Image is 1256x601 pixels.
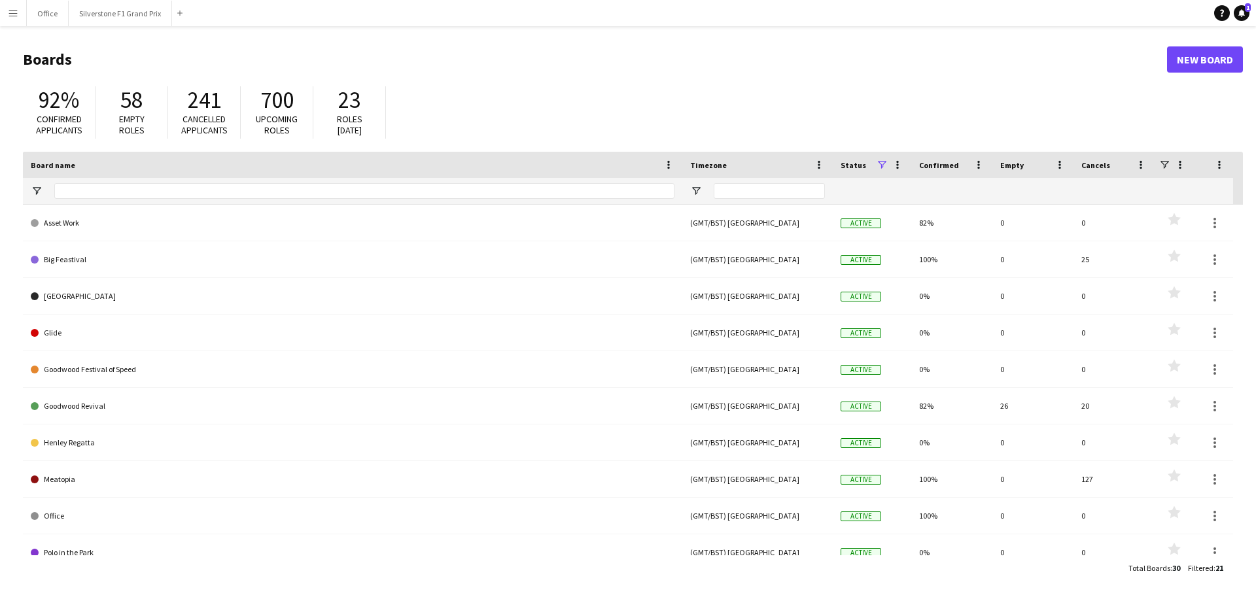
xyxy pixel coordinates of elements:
[992,241,1073,277] div: 0
[682,388,833,424] div: (GMT/BST) [GEOGRAPHIC_DATA]
[31,461,674,498] a: Meatopia
[841,475,881,485] span: Active
[31,315,674,351] a: Glide
[23,50,1167,69] h1: Boards
[682,278,833,314] div: (GMT/BST) [GEOGRAPHIC_DATA]
[841,328,881,338] span: Active
[1188,555,1223,581] div: :
[54,183,674,199] input: Board name Filter Input
[119,113,145,136] span: Empty roles
[1073,351,1155,387] div: 0
[1188,563,1213,573] span: Filtered
[1172,563,1180,573] span: 30
[31,498,674,534] a: Office
[31,278,674,315] a: [GEOGRAPHIC_DATA]
[992,388,1073,424] div: 26
[911,278,992,314] div: 0%
[841,402,881,411] span: Active
[682,241,833,277] div: (GMT/BST) [GEOGRAPHIC_DATA]
[682,534,833,570] div: (GMT/BST) [GEOGRAPHIC_DATA]
[260,86,294,114] span: 700
[1073,205,1155,241] div: 0
[992,534,1073,570] div: 0
[1128,555,1180,581] div: :
[188,86,221,114] span: 241
[841,255,881,265] span: Active
[39,86,79,114] span: 92%
[682,315,833,351] div: (GMT/BST) [GEOGRAPHIC_DATA]
[1073,534,1155,570] div: 0
[911,498,992,534] div: 100%
[911,461,992,497] div: 100%
[682,461,833,497] div: (GMT/BST) [GEOGRAPHIC_DATA]
[1073,241,1155,277] div: 25
[338,86,360,114] span: 23
[690,185,702,197] button: Open Filter Menu
[1128,563,1170,573] span: Total Boards
[256,113,298,136] span: Upcoming roles
[911,241,992,277] div: 100%
[992,351,1073,387] div: 0
[1073,388,1155,424] div: 20
[181,113,228,136] span: Cancelled applicants
[841,292,881,301] span: Active
[841,438,881,448] span: Active
[682,498,833,534] div: (GMT/BST) [GEOGRAPHIC_DATA]
[841,548,881,558] span: Active
[992,278,1073,314] div: 0
[1000,160,1024,170] span: Empty
[69,1,172,26] button: Silverstone F1 Grand Prix
[682,424,833,460] div: (GMT/BST) [GEOGRAPHIC_DATA]
[1073,278,1155,314] div: 0
[690,160,727,170] span: Timezone
[992,205,1073,241] div: 0
[992,461,1073,497] div: 0
[682,351,833,387] div: (GMT/BST) [GEOGRAPHIC_DATA]
[992,498,1073,534] div: 0
[337,113,362,136] span: Roles [DATE]
[1081,160,1110,170] span: Cancels
[31,241,674,278] a: Big Feastival
[31,185,43,197] button: Open Filter Menu
[841,365,881,375] span: Active
[1073,315,1155,351] div: 0
[919,160,959,170] span: Confirmed
[911,315,992,351] div: 0%
[1167,46,1243,73] a: New Board
[911,424,992,460] div: 0%
[911,388,992,424] div: 82%
[31,160,75,170] span: Board name
[31,388,674,424] a: Goodwood Revival
[1245,3,1251,12] span: 1
[31,351,674,388] a: Goodwood Festival of Speed
[911,534,992,570] div: 0%
[1215,563,1223,573] span: 21
[682,205,833,241] div: (GMT/BST) [GEOGRAPHIC_DATA]
[120,86,143,114] span: 58
[841,218,881,228] span: Active
[911,205,992,241] div: 82%
[36,113,82,136] span: Confirmed applicants
[992,315,1073,351] div: 0
[911,351,992,387] div: 0%
[841,511,881,521] span: Active
[1234,5,1249,21] a: 1
[1073,498,1155,534] div: 0
[714,183,825,199] input: Timezone Filter Input
[27,1,69,26] button: Office
[31,534,674,571] a: Polo in the Park
[1073,461,1155,497] div: 127
[31,205,674,241] a: Asset Work
[841,160,866,170] span: Status
[31,424,674,461] a: Henley Regatta
[992,424,1073,460] div: 0
[1073,424,1155,460] div: 0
